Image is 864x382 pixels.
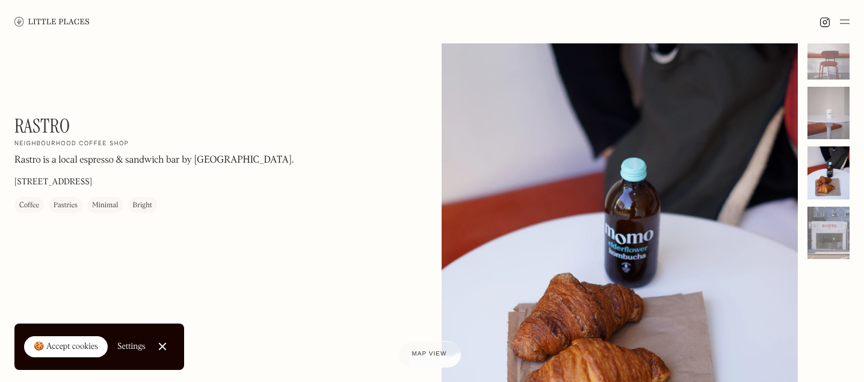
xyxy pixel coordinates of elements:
[117,342,146,351] div: Settings
[133,200,152,212] div: Bright
[54,200,78,212] div: Pastries
[14,177,92,189] p: [STREET_ADDRESS]
[150,334,174,359] a: Close Cookie Popup
[14,114,70,137] h1: Rastro
[398,341,461,368] a: Map view
[412,351,447,357] span: Map view
[19,200,39,212] div: Coffee
[117,333,146,360] a: Settings
[162,346,162,347] div: Close Cookie Popup
[14,154,294,168] p: Rastro is a local espresso & sandwich bar by [GEOGRAPHIC_DATA].
[14,140,129,149] h2: Neighbourhood coffee shop
[24,336,108,358] a: 🍪 Accept cookies
[92,200,119,212] div: Minimal
[34,341,98,353] div: 🍪 Accept cookies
